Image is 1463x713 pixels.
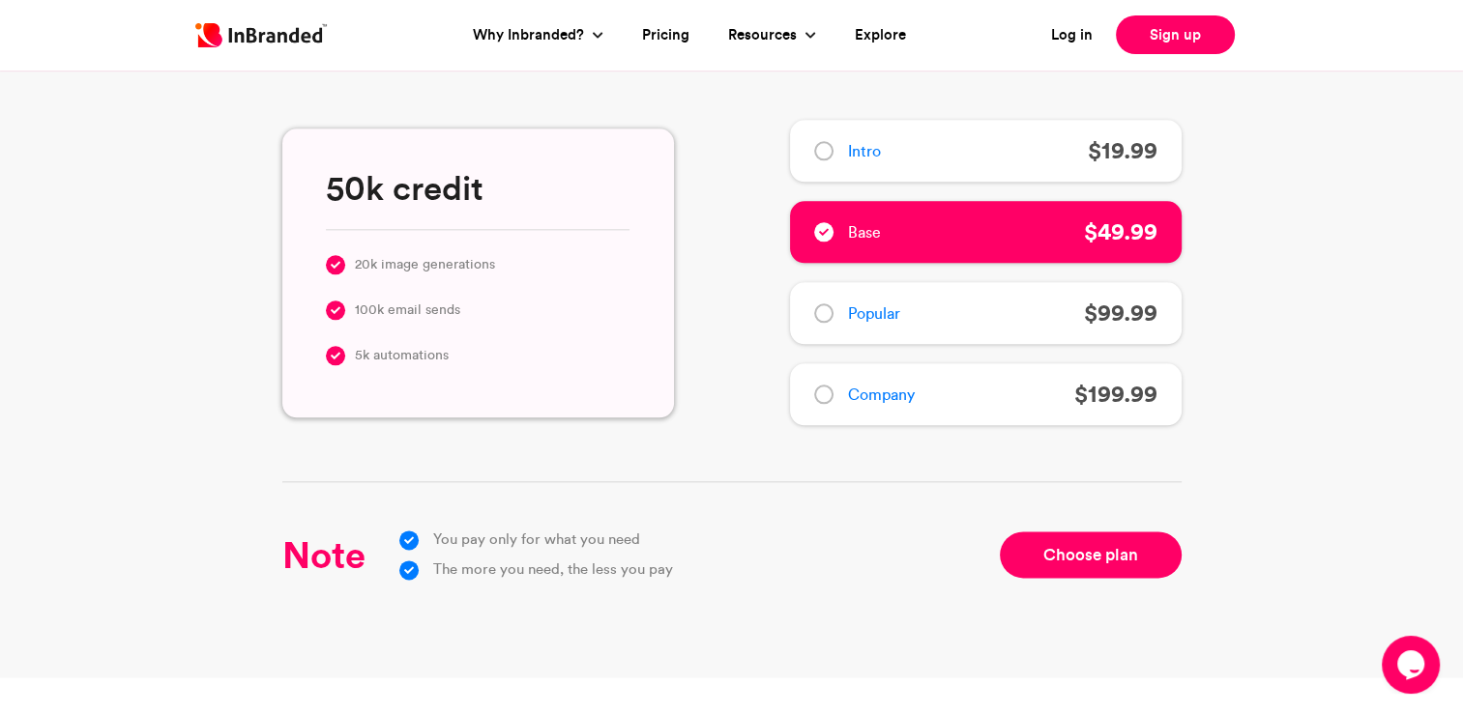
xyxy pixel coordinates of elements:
[1074,383,1157,406] h4: $199.99
[848,140,881,162] span: Intro
[790,363,1182,425] button: Company $199.99
[433,528,640,551] span: You pay only for what you need
[790,120,1182,182] button: Intro $19.99
[790,201,1182,263] button: Base $49.99
[790,282,1182,344] button: Popular $99.99
[855,24,906,46] a: Explore
[433,558,673,581] span: The more you need, the less you pay
[728,24,802,46] a: Resources
[195,23,327,47] img: Inbranded
[282,537,366,572] h2: Note
[1084,220,1157,243] h4: $49.99
[1382,636,1444,694] iframe: chat widget
[473,24,589,46] a: Why Inbranded?
[848,221,881,243] span: Base
[355,299,460,321] span: 100k email sends
[355,253,495,275] span: 20k image generations
[1000,531,1182,578] a: Choose plan
[848,302,900,325] span: Popular
[355,344,449,366] span: 5k automations
[642,24,689,46] a: Pricing
[1051,24,1093,46] a: Log in
[1088,139,1157,162] h4: $19.99
[848,384,915,406] span: Company
[1084,301,1157,325] h4: $99.99
[1116,15,1235,54] a: Sign up
[326,172,629,205] h5: 50k credit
